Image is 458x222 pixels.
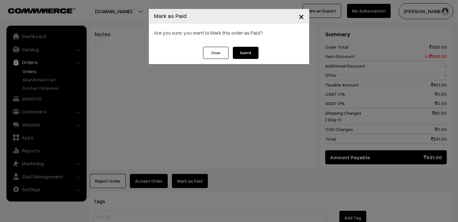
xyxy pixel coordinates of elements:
button: Close [203,47,229,59]
p: Are you sure, you want to Mark this order as Paid? [154,29,304,37]
button: Close [293,6,309,26]
span: × [299,10,304,22]
h4: Mark as Paid [154,12,187,20]
button: Submit [233,47,259,59]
